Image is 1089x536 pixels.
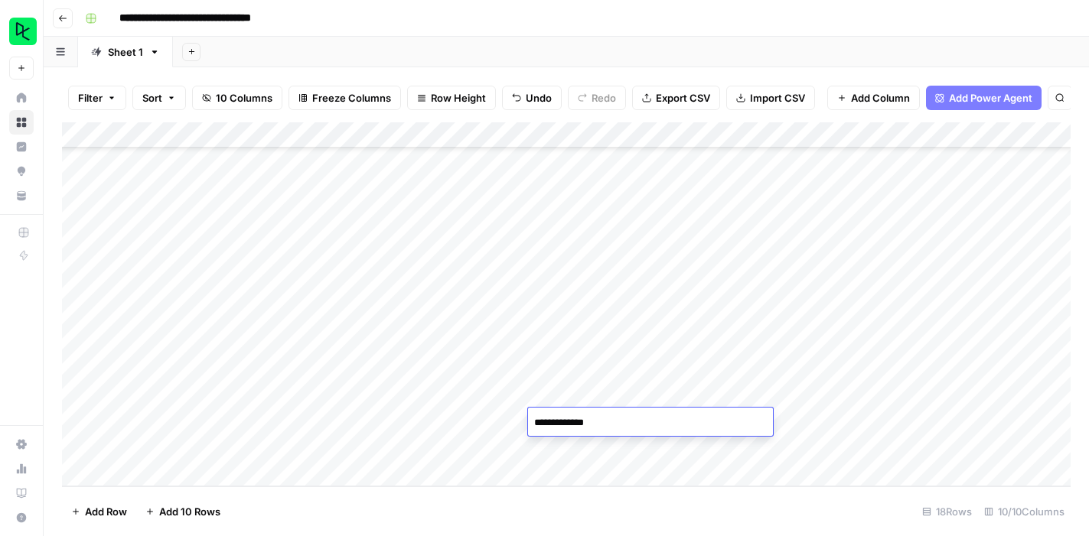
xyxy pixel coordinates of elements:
button: Add Column [827,86,920,110]
div: Sheet 1 [108,44,143,60]
button: Redo [568,86,626,110]
span: Undo [526,90,552,106]
button: Filter [68,86,126,110]
a: Browse [9,110,34,135]
a: Usage [9,456,34,481]
button: Row Height [407,86,496,110]
a: Sheet 1 [78,37,173,67]
span: Add Power Agent [949,90,1032,106]
a: Opportunities [9,159,34,184]
div: 10/10 Columns [978,499,1071,524]
span: Export CSV [656,90,710,106]
button: Import CSV [726,86,815,110]
button: Add Row [62,499,136,524]
span: Add Column [851,90,910,106]
span: Filter [78,90,103,106]
span: Add Row [85,504,127,519]
button: Add Power Agent [926,86,1042,110]
button: Freeze Columns [289,86,401,110]
a: Insights [9,135,34,159]
span: Import CSV [750,90,805,106]
span: Redo [592,90,616,106]
div: 18 Rows [916,499,978,524]
a: Settings [9,432,34,456]
button: Undo [502,86,562,110]
img: DataCamp Logo [9,18,37,45]
span: Sort [142,90,162,106]
span: Row Height [431,90,486,106]
button: Sort [132,86,186,110]
button: Workspace: DataCamp [9,12,34,50]
span: 10 Columns [216,90,272,106]
a: Your Data [9,184,34,208]
span: Freeze Columns [312,90,391,106]
span: Add 10 Rows [159,504,220,519]
a: Home [9,86,34,110]
button: 10 Columns [192,86,282,110]
button: Export CSV [632,86,720,110]
a: Learning Hub [9,481,34,505]
button: Add 10 Rows [136,499,230,524]
button: Help + Support [9,505,34,530]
